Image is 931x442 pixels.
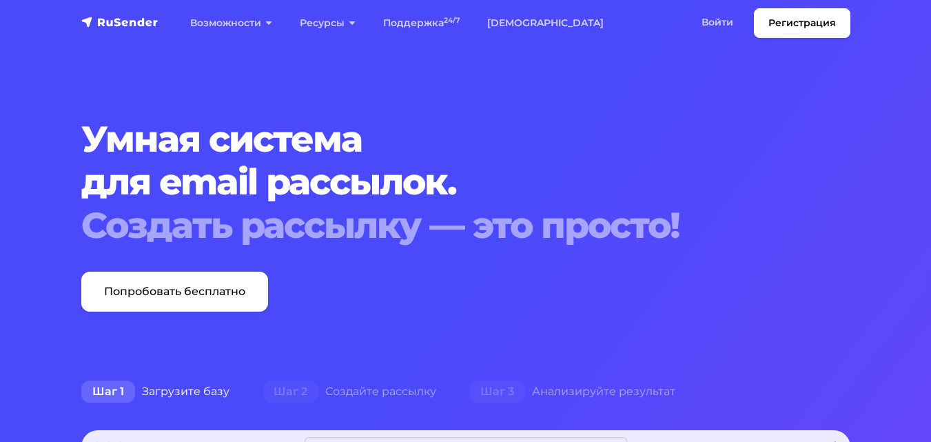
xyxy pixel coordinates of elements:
div: Создать рассылку — это просто! [81,204,850,247]
span: Шаг 1 [81,381,135,403]
sup: 24/7 [444,16,460,25]
a: Войти [688,8,747,37]
a: Ресурсы [286,9,369,37]
a: Возможности [176,9,286,37]
h1: Умная система для email рассылок. [81,118,850,247]
div: Анализируйте результат [453,378,692,405]
a: Попробовать бесплатно [81,272,268,312]
a: [DEMOGRAPHIC_DATA] [473,9,617,37]
div: Загрузите базу [65,378,246,405]
img: RuSender [81,15,158,29]
a: Регистрация [754,8,850,38]
a: Поддержка24/7 [369,9,473,37]
span: Шаг 3 [469,381,525,403]
span: Шаг 2 [263,381,318,403]
div: Создайте рассылку [246,378,453,405]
